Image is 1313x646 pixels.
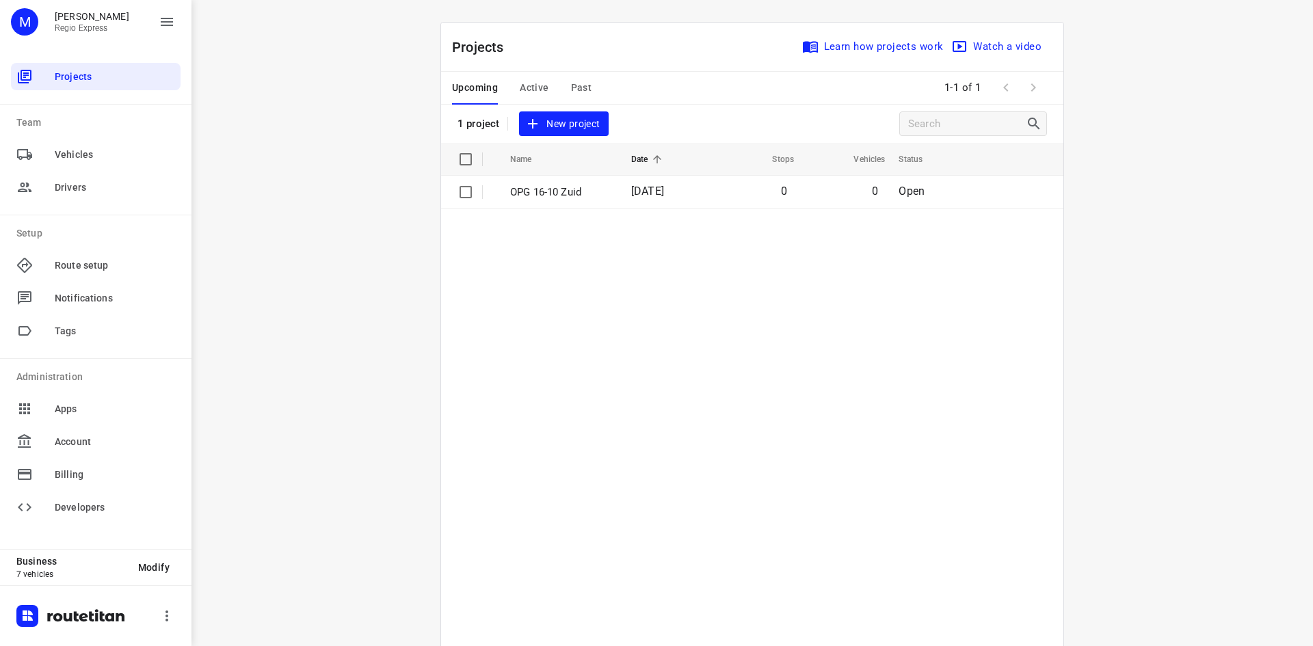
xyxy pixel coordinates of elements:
span: Projects [55,70,175,84]
p: Team [16,116,181,130]
input: Search projects [908,113,1026,135]
span: New project [527,116,600,133]
span: [DATE] [631,185,664,198]
div: Search [1026,116,1046,132]
span: Account [55,435,175,449]
span: Status [899,151,940,167]
span: 1-1 of 1 [939,73,987,103]
button: New project [519,111,608,137]
span: Tags [55,324,175,338]
span: Modify [138,562,170,573]
p: Projects [452,37,515,57]
div: Projects [11,63,181,90]
span: Open [899,185,925,198]
span: Apps [55,402,175,416]
span: Previous Page [992,74,1020,101]
div: Billing [11,461,181,488]
p: 7 vehicles [16,569,127,579]
p: Business [16,556,127,567]
div: Vehicles [11,141,181,168]
div: Apps [11,395,181,422]
div: Developers [11,494,181,521]
span: 0 [781,185,787,198]
span: Date [631,151,666,167]
span: Billing [55,468,175,482]
span: Upcoming [452,79,498,96]
span: Past [571,79,592,96]
span: 0 [872,185,878,198]
span: Name [510,151,550,167]
div: Account [11,428,181,455]
p: 1 project [457,118,499,130]
span: Stops [754,151,794,167]
span: Active [520,79,548,96]
p: OPG 16-10 Zuid [510,185,611,200]
span: Developers [55,500,175,515]
div: Notifications [11,284,181,312]
p: Administration [16,370,181,384]
p: Max Bisseling [55,11,129,22]
span: Drivers [55,180,175,195]
div: Tags [11,317,181,345]
span: Vehicles [55,148,175,162]
div: M [11,8,38,36]
p: Regio Express [55,23,129,33]
span: Notifications [55,291,175,306]
div: Drivers [11,174,181,201]
div: Route setup [11,252,181,279]
p: Setup [16,226,181,241]
span: Vehicles [836,151,885,167]
span: Next Page [1020,74,1047,101]
button: Modify [127,555,181,580]
span: Route setup [55,258,175,273]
